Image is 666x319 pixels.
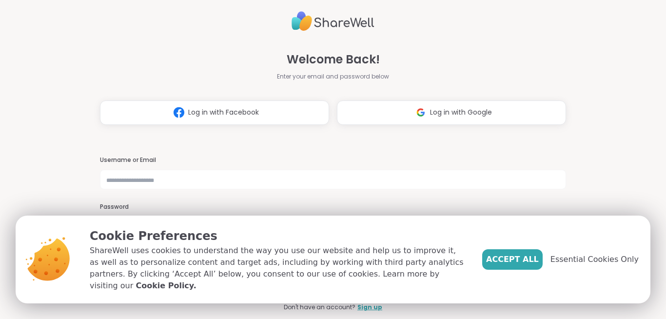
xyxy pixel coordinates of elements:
span: Welcome Back! [287,51,380,68]
span: Accept All [486,254,539,265]
span: Enter your email and password below [277,72,389,81]
button: Accept All [482,249,543,270]
button: Log in with Facebook [100,100,329,125]
img: ShareWell Logomark [411,103,430,121]
img: ShareWell Logomark [170,103,188,121]
span: Log in with Google [430,107,492,118]
a: Cookie Policy. [136,280,196,292]
span: Essential Cookies Only [550,254,639,265]
img: ShareWell Logo [292,7,374,35]
p: ShareWell uses cookies to understand the way you use our website and help us to improve it, as we... [90,245,467,292]
p: Cookie Preferences [90,227,467,245]
span: Log in with Facebook [188,107,259,118]
a: Sign up [357,303,382,312]
button: Log in with Google [337,100,566,125]
span: Don't have an account? [284,303,355,312]
h3: Username or Email [100,156,566,164]
h3: Password [100,203,566,211]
